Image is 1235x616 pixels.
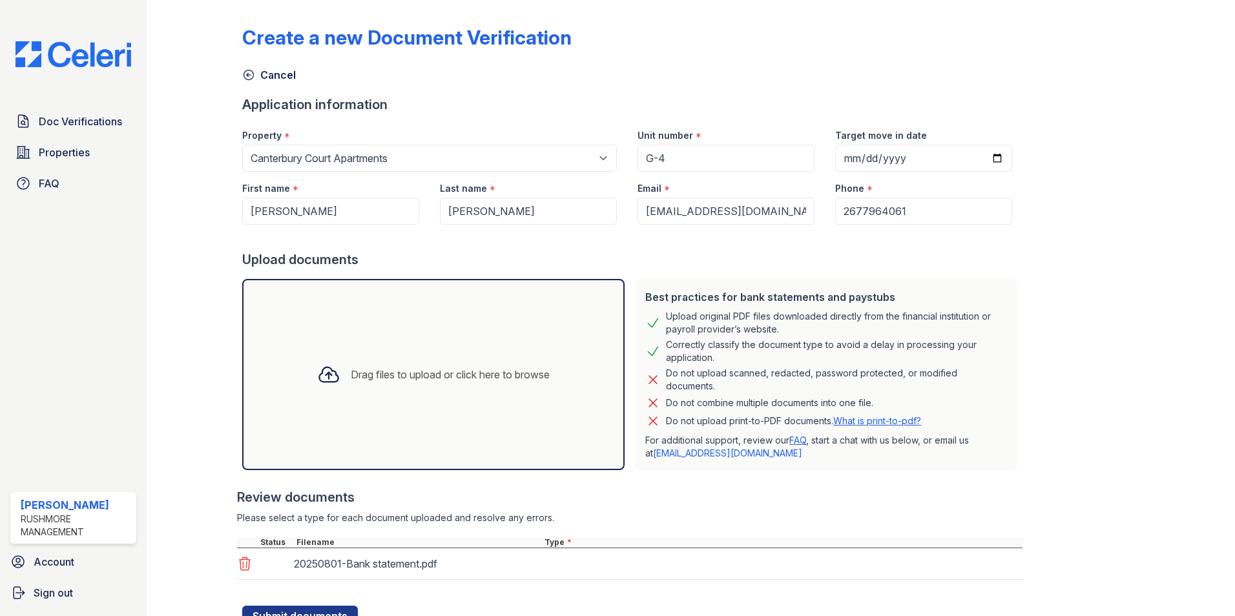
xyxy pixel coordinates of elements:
div: Upload original PDF files downloaded directly from the financial institution or payroll provider’... [666,310,1007,336]
span: Sign out [34,585,73,601]
div: Please select a type for each document uploaded and resolve any errors. [237,511,1022,524]
div: Filename [294,537,542,548]
div: Correctly classify the document type to avoid a delay in processing your application. [666,338,1007,364]
div: [PERSON_NAME] [21,497,131,513]
p: Do not upload print-to-PDF documents. [666,415,921,427]
div: Upload documents [242,251,1022,269]
label: Property [242,129,282,142]
span: Properties [39,145,90,160]
label: Email [638,182,661,195]
label: Last name [440,182,487,195]
div: Type [542,537,1022,548]
label: Target move in date [835,129,927,142]
label: Unit number [638,129,693,142]
label: Phone [835,182,864,195]
a: Properties [10,139,136,165]
div: Review documents [237,488,1022,506]
div: Status [258,537,294,548]
div: Best practices for bank statements and paystubs [645,289,1007,305]
span: Account [34,554,74,570]
span: FAQ [39,176,59,191]
a: FAQ [789,435,806,446]
div: Do not combine multiple documents into one file. [666,395,873,411]
img: CE_Logo_Blue-a8612792a0a2168367f1c8372b55b34899dd931a85d93a1a3d3e32e68fde9ad4.png [5,41,141,67]
div: Do not upload scanned, redacted, password protected, or modified documents. [666,367,1007,393]
span: Doc Verifications [39,114,122,129]
a: What is print-to-pdf? [833,415,921,426]
div: Application information [242,96,1022,114]
div: Create a new Document Verification [242,26,572,49]
div: Rushmore Management [21,513,131,539]
a: Account [5,549,141,575]
label: First name [242,182,290,195]
a: FAQ [10,170,136,196]
a: Sign out [5,580,141,606]
a: Cancel [242,67,296,83]
p: For additional support, review our , start a chat with us below, or email us at [645,434,1007,460]
div: 20250801-Bank statement.pdf [294,553,537,574]
div: Drag files to upload or click here to browse [351,367,550,382]
a: Doc Verifications [10,108,136,134]
a: [EMAIL_ADDRESS][DOMAIN_NAME] [653,447,802,458]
